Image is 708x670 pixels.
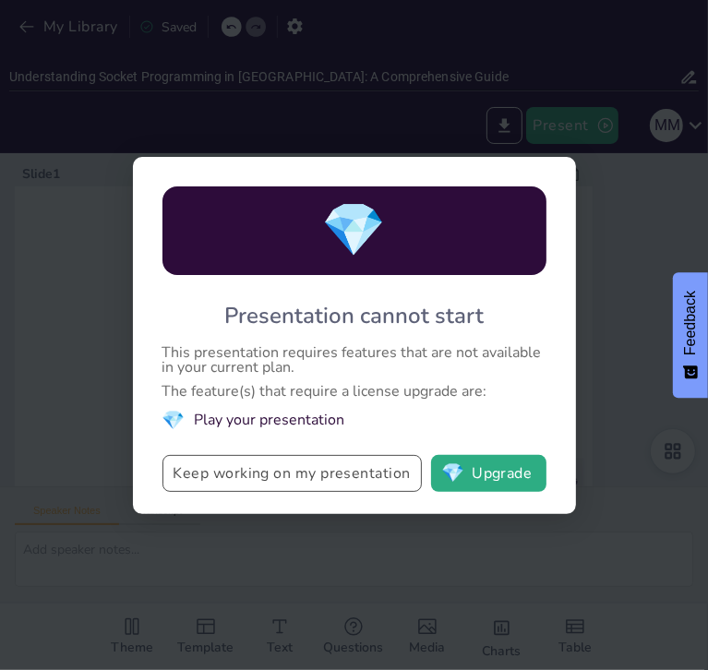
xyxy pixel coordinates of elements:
span: diamond [441,464,464,483]
button: Feedback - Show survey [673,272,708,398]
span: diamond [162,408,186,433]
span: Feedback [682,291,699,355]
li: Play your presentation [162,408,546,433]
div: This presentation requires features that are not available in your current plan. [162,345,546,375]
button: diamondUpgrade [431,455,546,492]
div: Presentation cannot start [224,301,484,330]
div: The feature(s) that require a license upgrade are: [162,384,546,399]
button: Keep working on my presentation [162,455,422,492]
span: diamond [322,195,387,266]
